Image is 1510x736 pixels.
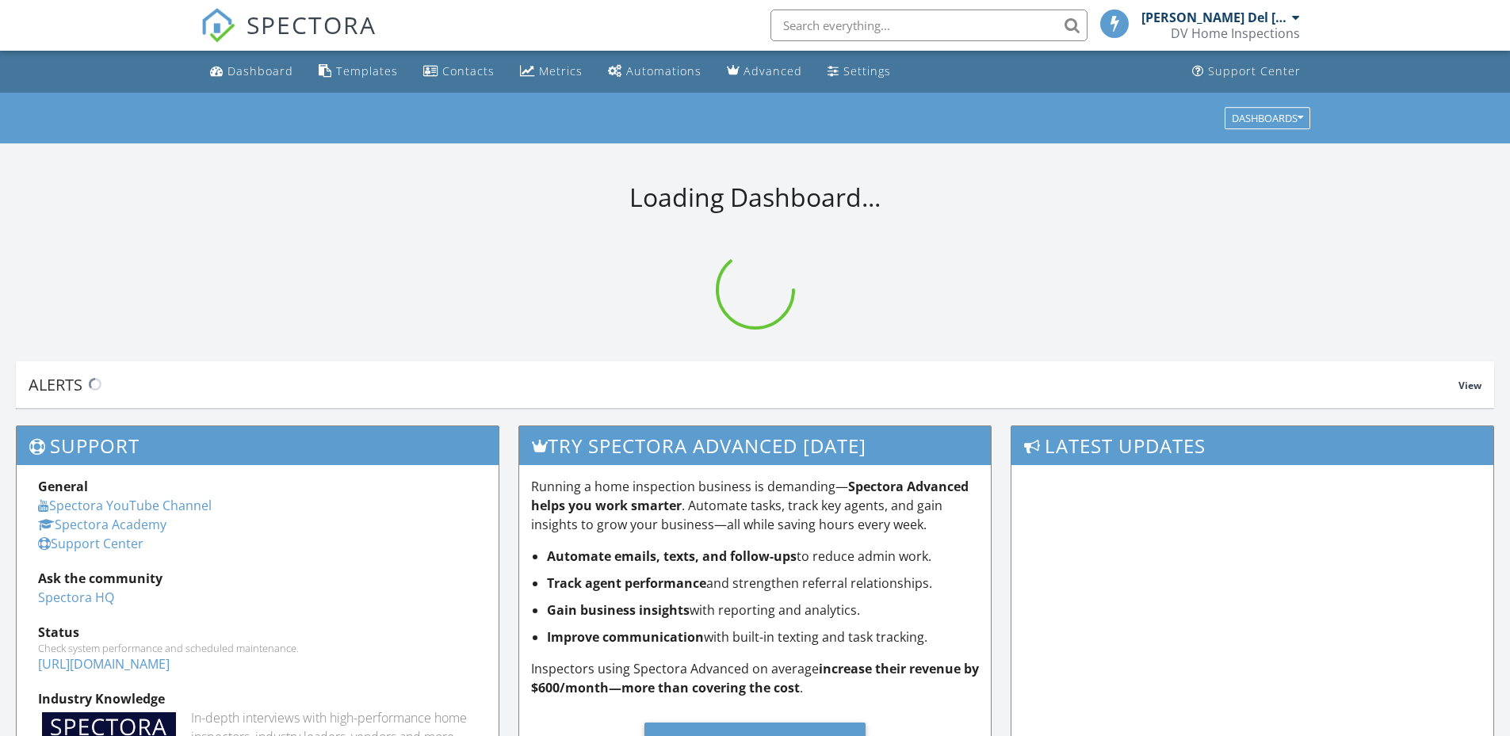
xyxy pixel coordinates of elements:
div: Advanced [744,63,802,78]
div: [PERSON_NAME] Del [PERSON_NAME] [1141,10,1288,25]
a: SPECTORA [201,21,377,55]
h3: Latest Updates [1011,426,1493,465]
a: Dashboard [204,57,300,86]
div: Check system performance and scheduled maintenance. [38,642,477,654]
strong: Spectora Advanced helps you work smarter [531,478,969,514]
strong: Automate emails, texts, and follow-ups [547,547,797,565]
div: Ask the community [38,569,477,588]
a: Spectora HQ [38,589,114,606]
li: to reduce admin work. [547,547,980,566]
div: Contacts [442,63,495,78]
a: Support Center [1186,57,1307,86]
div: Settings [843,63,891,78]
span: SPECTORA [247,8,377,41]
div: DV Home Inspections [1171,25,1300,41]
div: Metrics [539,63,583,78]
h3: Support [17,426,499,465]
li: with reporting and analytics. [547,601,980,620]
a: Automations (Basic) [602,57,708,86]
p: Running a home inspection business is demanding— . Automate tasks, track key agents, and gain ins... [531,477,980,534]
p: Inspectors using Spectora Advanced on average . [531,659,980,697]
button: Dashboards [1225,107,1310,129]
a: Templates [312,57,404,86]
div: Templates [336,63,398,78]
a: Advanced [721,57,809,86]
strong: General [38,478,88,495]
li: with built-in texting and task tracking. [547,627,980,646]
img: The Best Home Inspection Software - Spectora [201,8,235,43]
strong: Gain business insights [547,601,690,619]
div: Industry Knowledge [38,689,477,708]
div: Status [38,623,477,642]
a: Metrics [514,57,589,86]
a: Support Center [38,535,143,552]
strong: Improve communication [547,628,704,646]
div: Dashboards [1232,112,1303,124]
h3: Try spectora advanced [DATE] [519,426,992,465]
input: Search everything... [770,10,1088,41]
a: Contacts [417,57,501,86]
li: and strengthen referral relationships. [547,574,980,593]
a: Spectora YouTube Channel [38,497,212,514]
span: View [1458,379,1481,392]
div: Automations [626,63,701,78]
strong: increase their revenue by $600/month—more than covering the cost [531,660,979,696]
a: Settings [821,57,897,86]
div: Dashboard [227,63,293,78]
div: Alerts [29,374,1458,395]
strong: Track agent performance [547,574,706,592]
a: Spectora Academy [38,516,166,533]
a: [URL][DOMAIN_NAME] [38,655,170,673]
div: Support Center [1208,63,1301,78]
